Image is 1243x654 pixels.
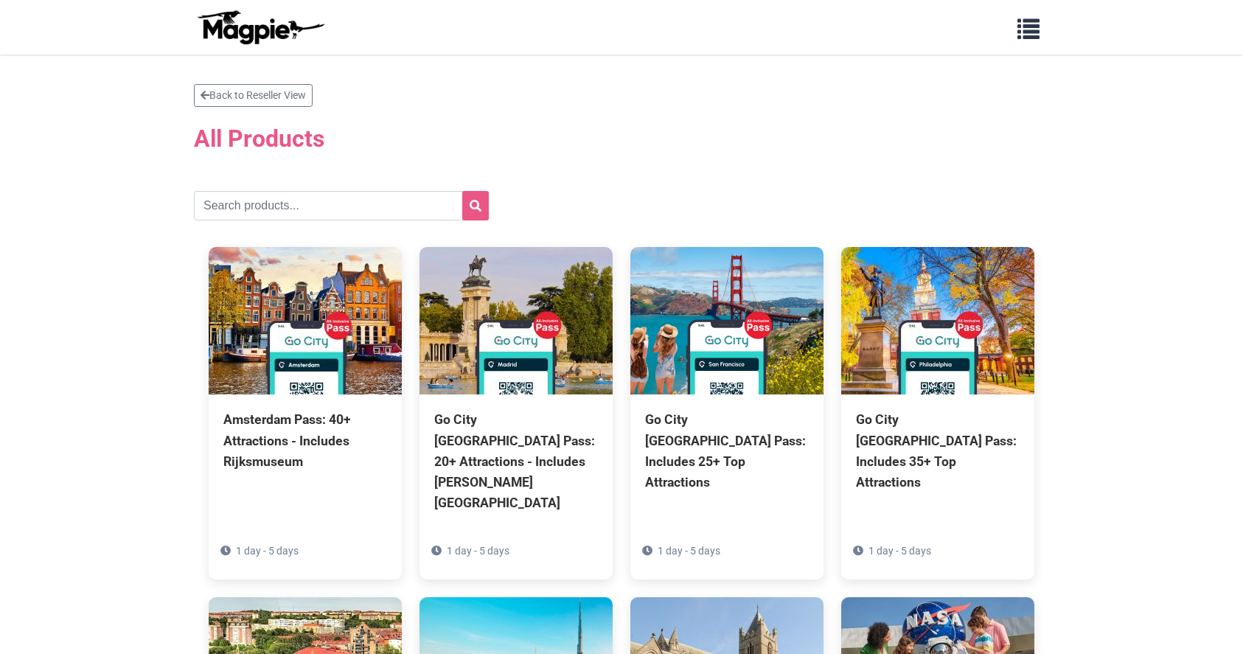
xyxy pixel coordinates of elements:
img: Go City San Francisco Pass: Includes 25+ Top Attractions [630,247,824,394]
input: Search products... [194,191,489,220]
img: Go City Madrid Pass: 20+ Attractions - Includes Prado Museum [419,247,613,394]
a: Go City [GEOGRAPHIC_DATA] Pass: 20+ Attractions - Includes [PERSON_NAME][GEOGRAPHIC_DATA] 1 day -... [419,247,613,580]
div: Go City [GEOGRAPHIC_DATA] Pass: Includes 35+ Top Attractions [856,409,1020,493]
div: Amsterdam Pass: 40+ Attractions - Includes Rijksmuseum [223,409,387,471]
img: Go City Philadelphia Pass: Includes 35+ Top Attractions [841,247,1034,394]
h2: All Products [194,116,1049,161]
div: Go City [GEOGRAPHIC_DATA] Pass: 20+ Attractions - Includes [PERSON_NAME][GEOGRAPHIC_DATA] [434,409,598,513]
span: 1 day - 5 days [658,545,720,557]
span: 1 day - 5 days [236,545,299,557]
div: Go City [GEOGRAPHIC_DATA] Pass: Includes 25+ Top Attractions [645,409,809,493]
img: Amsterdam Pass: 40+ Attractions - Includes Rijksmuseum [209,247,402,394]
span: 1 day - 5 days [868,545,931,557]
a: Go City [GEOGRAPHIC_DATA] Pass: Includes 35+ Top Attractions 1 day - 5 days [841,247,1034,559]
img: logo-ab69f6fb50320c5b225c76a69d11143b.png [194,10,327,45]
a: Back to Reseller View [194,84,313,107]
a: Amsterdam Pass: 40+ Attractions - Includes Rijksmuseum 1 day - 5 days [209,247,402,538]
a: Go City [GEOGRAPHIC_DATA] Pass: Includes 25+ Top Attractions 1 day - 5 days [630,247,824,559]
span: 1 day - 5 days [447,545,509,557]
